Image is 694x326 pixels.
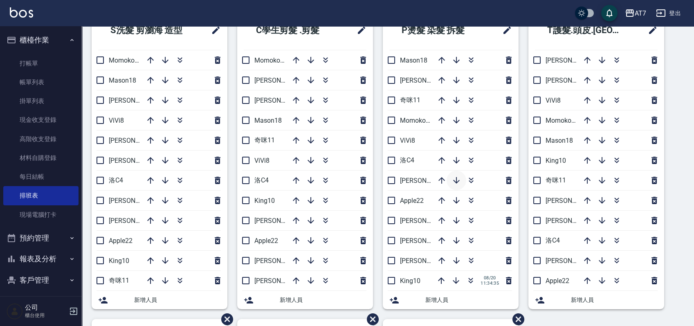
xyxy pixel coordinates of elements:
a: 帳單列表 [3,73,79,92]
span: Apple22 [109,237,133,245]
span: 新增人員 [134,296,221,304]
h5: 公司 [25,304,67,312]
h2: T護髮.頭皮.[GEOGRAPHIC_DATA] [535,16,637,45]
span: Momoko12 [109,56,142,64]
span: Momoko12 [400,117,433,124]
span: [PERSON_NAME]7 [254,257,307,265]
span: 修改班表的標題 [643,20,658,40]
button: AT7 [622,5,649,22]
span: [PERSON_NAME]2 [400,177,453,184]
span: Apple22 [400,197,424,205]
span: 11:34:35 [481,281,499,286]
span: King10 [254,197,275,205]
button: 櫃檯作業 [3,29,79,51]
span: ViVi8 [400,137,415,144]
button: save [601,5,618,21]
span: Mason18 [400,56,427,64]
span: [PERSON_NAME] 5 [109,97,163,104]
a: 高階收支登錄 [3,130,79,148]
span: 修改班表的標題 [206,20,221,40]
span: [PERSON_NAME]7 [546,257,598,265]
span: [PERSON_NAME]2 [546,56,598,64]
a: 現場電腦打卡 [3,205,79,224]
div: AT7 [635,8,646,18]
span: [PERSON_NAME]2 [109,137,162,144]
div: 新增人員 [92,291,227,309]
span: 洛C4 [254,176,269,184]
span: [PERSON_NAME] 5 [254,217,309,225]
a: 每日結帳 [3,167,79,186]
span: Momoko12 [254,56,287,64]
button: 登出 [653,6,684,21]
span: ViVi8 [254,157,270,164]
span: Mason18 [254,117,282,124]
span: Apple22 [254,237,278,245]
span: 奇咪11 [400,96,420,104]
span: King10 [400,277,420,285]
span: 修改班表的標題 [497,20,512,40]
span: [PERSON_NAME] 5 [400,217,454,225]
span: King10 [109,257,129,265]
span: [PERSON_NAME]9 [254,76,307,84]
span: 08/20 [481,275,499,281]
span: [PERSON_NAME]6 [254,97,307,104]
h2: P燙髮 染髮 拆髮 [389,16,487,45]
span: 洛C4 [109,176,123,184]
span: [PERSON_NAME]9 [109,157,162,164]
span: Momoko12 [546,117,579,124]
span: [PERSON_NAME]6 [400,237,453,245]
span: ViVi8 [546,97,561,104]
span: 修改班表的標題 [352,20,366,40]
span: [PERSON_NAME]6 [109,217,162,225]
span: [PERSON_NAME] 5 [546,76,600,84]
a: 掛單列表 [3,92,79,110]
span: [PERSON_NAME]2 [254,277,307,285]
span: [PERSON_NAME]9 [546,217,598,225]
img: Person [7,303,23,319]
div: 新增人員 [237,291,373,309]
span: Mason18 [109,76,136,84]
span: King10 [546,157,566,164]
div: 新增人員 [383,291,519,309]
span: [PERSON_NAME]7 [400,76,453,84]
span: 奇咪11 [254,136,275,144]
a: 材料自購登錄 [3,148,79,167]
span: 奇咪11 [546,176,566,184]
span: 奇咪11 [109,277,129,284]
h2: C學生剪髮 .剪髮 [244,16,341,45]
span: ViVi8 [109,117,124,124]
p: 櫃台使用 [25,312,67,319]
span: [PERSON_NAME]6 [546,197,598,205]
a: 現金收支登錄 [3,110,79,129]
span: [PERSON_NAME]9 [400,257,453,265]
span: 洛C4 [546,236,560,244]
button: 報表及分析 [3,248,79,270]
a: 排班表 [3,186,79,205]
div: 新增人員 [528,291,664,309]
img: Logo [10,7,33,18]
span: 洛C4 [400,156,414,164]
button: 客戶管理 [3,270,79,291]
span: 新增人員 [571,296,658,304]
span: [PERSON_NAME]7 [109,197,162,205]
button: 員工及薪資 [3,290,79,312]
span: Mason18 [546,137,573,144]
button: 預約管理 [3,227,79,249]
a: 打帳單 [3,54,79,73]
span: Apple22 [546,277,569,285]
span: 新增人員 [280,296,366,304]
h2: S洗髮 剪瀏海 造型 [98,16,200,45]
span: 新增人員 [425,296,512,304]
